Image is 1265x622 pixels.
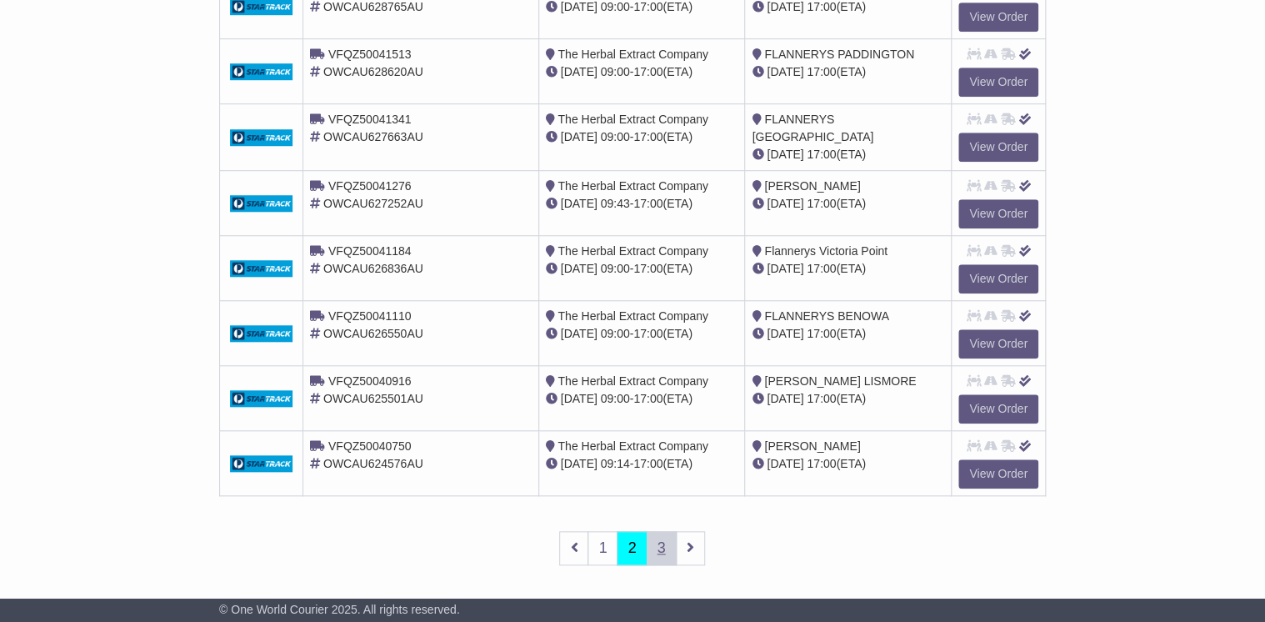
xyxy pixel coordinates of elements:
[546,390,738,408] div: - (ETA)
[767,392,803,405] span: [DATE]
[561,262,597,275] span: [DATE]
[601,65,630,78] span: 09:00
[561,457,597,470] span: [DATE]
[546,455,738,473] div: - (ETA)
[587,531,617,565] a: 1
[601,197,630,210] span: 09:43
[323,392,423,405] span: OWCAU625501AU
[752,260,944,278] div: (ETA)
[323,65,423,78] span: OWCAU628620AU
[561,65,597,78] span: [DATE]
[323,457,423,470] span: OWCAU624576AU
[557,113,708,126] span: The Herbal Extract Company
[767,327,803,340] span: [DATE]
[561,130,597,143] span: [DATE]
[323,327,423,340] span: OWCAU626550AU
[764,439,860,453] span: [PERSON_NAME]
[546,195,738,213] div: - (ETA)
[958,133,1038,162] a: View Order
[323,197,423,210] span: OWCAU627252AU
[767,65,803,78] span: [DATE]
[807,65,836,78] span: 17:00
[958,199,1038,228] a: View Order
[557,244,708,258] span: The Herbal Extract Company
[546,63,738,81] div: - (ETA)
[601,327,630,340] span: 09:00
[601,392,630,405] span: 09:00
[546,325,738,343] div: - (ETA)
[807,457,836,470] span: 17:00
[764,309,888,323] span: FLANNERYS BENOWA
[601,457,630,470] span: 09:14
[561,197,597,210] span: [DATE]
[230,390,292,407] img: GetCarrierServiceDarkLogo
[601,262,630,275] span: 09:00
[764,48,914,61] span: FLANNERYS PADDINGTON
[752,455,944,473] div: (ETA)
[230,325,292,342] img: GetCarrierServiceDarkLogo
[633,65,662,78] span: 17:00
[752,63,944,81] div: (ETA)
[230,195,292,212] img: GetCarrierServiceDarkLogo
[328,439,412,453] span: VFQZ50040750
[958,394,1038,424] a: View Order
[328,374,412,388] span: VFQZ50040916
[633,262,662,275] span: 17:00
[764,179,860,193] span: [PERSON_NAME]
[752,325,944,343] div: (ETA)
[328,244,412,258] span: VFQZ50041184
[601,130,630,143] span: 09:00
[752,146,944,163] div: (ETA)
[328,113,412,126] span: VFQZ50041341
[767,457,803,470] span: [DATE]
[767,262,803,275] span: [DATE]
[752,113,873,143] span: FLANNERYS [GEOGRAPHIC_DATA]
[557,374,708,388] span: The Herbal Extract Company
[958,68,1038,97] a: View Order
[219,603,460,616] span: © One World Courier 2025. All rights reserved.
[328,179,412,193] span: VFQZ50041276
[557,179,708,193] span: The Herbal Extract Company
[328,309,412,323] span: VFQZ50041110
[557,48,708,61] span: The Herbal Extract Company
[328,48,412,61] span: VFQZ50041513
[752,390,944,408] div: (ETA)
[230,63,292,80] img: GetCarrierServiceDarkLogo
[557,309,708,323] span: The Herbal Extract Company
[767,197,803,210] span: [DATE]
[230,129,292,146] img: GetCarrierServiceDarkLogo
[561,392,597,405] span: [DATE]
[633,197,662,210] span: 17:00
[752,195,944,213] div: (ETA)
[807,148,836,161] span: 17:00
[617,531,647,565] a: 2
[958,459,1038,489] a: View Order
[764,244,887,258] span: Flannerys Victoria Point
[323,262,423,275] span: OWCAU626836AU
[546,260,738,278] div: - (ETA)
[807,197,836,210] span: 17:00
[807,327,836,340] span: 17:00
[807,392,836,405] span: 17:00
[557,439,708,453] span: The Herbal Extract Company
[633,327,662,340] span: 17:00
[633,457,662,470] span: 17:00
[647,531,677,565] a: 3
[323,130,423,143] span: OWCAU627663AU
[546,128,738,146] div: - (ETA)
[764,374,916,388] span: [PERSON_NAME] LISMORE
[633,130,662,143] span: 17:00
[767,148,803,161] span: [DATE]
[807,262,836,275] span: 17:00
[230,455,292,472] img: GetCarrierServiceDarkLogo
[958,3,1038,32] a: View Order
[561,327,597,340] span: [DATE]
[633,392,662,405] span: 17:00
[230,260,292,277] img: GetCarrierServiceDarkLogo
[958,264,1038,293] a: View Order
[958,329,1038,359] a: View Order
